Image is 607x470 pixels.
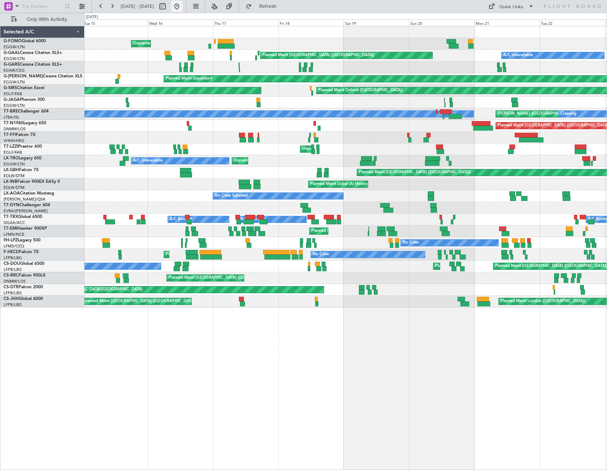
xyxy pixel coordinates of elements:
span: LX-TRO [4,156,19,160]
a: EVRA/[PERSON_NAME] [4,208,48,214]
div: Cleaning [560,109,576,119]
input: Trip Number [22,1,62,12]
a: DNMM/LOS [4,279,26,284]
a: T7-LZZIPraetor 600 [4,144,42,149]
a: LFPB/LBG [4,255,22,261]
div: No Crew [403,237,419,248]
a: G-SIRSCitation Excel [4,86,44,90]
span: [DATE] - [DATE] [121,3,154,10]
div: Tue 15 [82,20,148,26]
div: [PERSON_NAME] ([GEOGRAPHIC_DATA][PERSON_NAME]) [498,109,606,119]
a: G-FOMOGlobal 6000 [4,39,46,43]
a: DNMM/LOS [4,126,26,132]
a: EDLW/DTM [4,185,24,190]
div: A/C Unavailable [503,50,533,61]
a: EGGW/LTN [4,103,25,108]
span: G-FOMO [4,39,22,43]
span: F-HECD [4,250,19,254]
span: CS-JHH [4,297,19,301]
a: VHHH/HKG [4,138,24,143]
div: Planned Maint [GEOGRAPHIC_DATA] ([GEOGRAPHIC_DATA]) [169,273,280,283]
a: G-GARECessna Citation XLS+ [4,62,62,67]
div: A/C Booked [170,214,192,225]
a: LFMN/NCE [4,232,24,237]
div: Mon 21 [474,20,540,26]
a: T7-FFIFalcon 7X [4,133,35,137]
span: CS-DOU [4,262,20,266]
a: LFPB/LBG [4,302,22,307]
a: LX-INBFalcon 900EX EASy II [4,180,60,184]
span: T7-DYN [4,203,20,207]
div: Planned Maint Dusseldorf [166,73,212,84]
div: No Crew [313,249,329,260]
a: EGGW/LTN [4,56,25,61]
div: A/C Unavailable [133,155,163,166]
button: Only With Activity [8,14,77,25]
span: G-SIRS [4,86,17,90]
a: CS-RRCFalcon 900LX [4,273,45,278]
div: AOG Maint [GEOGRAPHIC_DATA]-[GEOGRAPHIC_DATA] [38,284,142,295]
div: Planned Maint [GEOGRAPHIC_DATA] ([GEOGRAPHIC_DATA]) [495,261,607,272]
a: EDLW/DTM [4,173,24,179]
a: EGGW/LTN [4,80,25,85]
span: G-JAGA [4,98,20,102]
div: Fri 18 [278,20,344,26]
a: T7-DYNChallenger 604 [4,203,50,207]
div: Wed 16 [148,20,213,26]
div: Unplanned Maint [US_STATE] ([GEOGRAPHIC_DATA]) [133,38,229,49]
div: Planned Maint Dubai (Al Maktoum Intl) [310,179,380,190]
a: CS-DTRFalcon 2000 [4,285,43,289]
div: Unplanned Maint [GEOGRAPHIC_DATA] ([GEOGRAPHIC_DATA]) [79,296,196,307]
span: LX-AOA [4,191,20,196]
a: LTBA/ISL [4,115,20,120]
span: G-GARE [4,62,20,67]
a: LFPB/LBG [4,290,22,296]
div: Sat 19 [344,20,409,26]
div: Planned Maint [GEOGRAPHIC_DATA] ([GEOGRAPHIC_DATA]) [262,50,374,61]
div: Tue 22 [540,20,605,26]
div: Planned Maint London ([GEOGRAPHIC_DATA]) [501,296,585,307]
a: CS-JHHGlobal 6000 [4,297,43,301]
a: LX-GBHFalcon 7X [4,168,39,172]
a: G-JAGAPhenom 300 [4,98,45,102]
span: T7-FFI [4,133,16,137]
div: Sun 20 [409,20,474,26]
span: 9H-LPZ [4,238,18,242]
div: [DATE] [86,14,98,20]
a: EGLF/FAB [4,150,22,155]
div: Unplanned Maint Dusseldorf [234,155,285,166]
a: CS-DOUGlobal 6500 [4,262,44,266]
div: Unplanned Maint [GEOGRAPHIC_DATA] ([GEOGRAPHIC_DATA]) [302,144,419,154]
a: DGAA/ACC [4,220,25,225]
a: T7-N1960Legacy 650 [4,121,46,125]
span: CS-RRC [4,273,19,278]
div: Planned Maint [GEOGRAPHIC_DATA] ([GEOGRAPHIC_DATA]) [435,261,547,272]
span: T7-N1960 [4,121,23,125]
span: Only With Activity [18,17,75,22]
a: EGGW/LTN [4,44,25,50]
a: EGGW/LTN [4,162,25,167]
span: Refresh [253,4,283,9]
span: T7-BRE [4,109,18,114]
a: T7-BREChallenger 604 [4,109,49,114]
div: Planned Maint [GEOGRAPHIC_DATA] ([GEOGRAPHIC_DATA]) [359,167,471,178]
div: Planned Maint [PERSON_NAME] [311,226,371,236]
span: T7-LZZI [4,144,18,149]
a: EGNR/CEG [4,68,25,73]
a: F-HECDFalcon 7X [4,250,39,254]
a: T7-EMIHawker 900XP [4,226,47,231]
div: Quick Links [499,4,523,11]
a: LFMD/CEQ [4,244,24,249]
span: LX-GBH [4,168,19,172]
span: CS-DTR [4,285,19,289]
span: G-[PERSON_NAME] [4,74,43,78]
a: T7-TRXGlobal 6500 [4,215,42,219]
button: Quick Links [485,1,537,12]
a: LFPB/LBG [4,267,22,272]
span: T7-EMI [4,226,17,231]
a: EGLF/FAB [4,91,22,97]
span: G-GAAL [4,51,20,55]
div: Thu 17 [213,20,278,26]
a: 9H-LPZLegacy 500 [4,238,40,242]
div: Planned Maint Oxford ([GEOGRAPHIC_DATA]) [318,85,403,96]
